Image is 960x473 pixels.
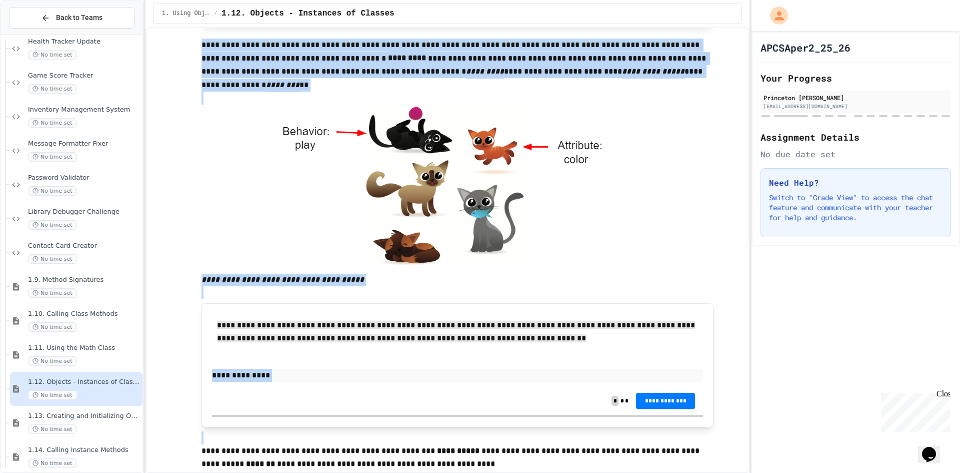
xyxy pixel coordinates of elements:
[28,242,140,250] span: Contact Card Creator
[4,4,69,64] div: Chat with us now!Close
[28,254,77,264] span: No time set
[9,7,134,29] button: Back to Teams
[763,93,948,102] div: Princeton [PERSON_NAME]
[28,174,140,182] span: Password Validator
[162,10,210,18] span: 1. Using Objects and Methods
[28,106,140,114] span: Inventory Management System
[28,38,140,46] span: Health Tracker Update
[28,84,77,94] span: No time set
[28,322,77,332] span: No time set
[214,10,217,18] span: /
[221,8,394,20] span: 1.12. Objects - Instances of Classes
[918,433,950,463] iframe: chat widget
[28,152,77,162] span: No time set
[28,344,140,352] span: 1.11. Using the Math Class
[28,288,77,298] span: No time set
[759,4,790,27] div: My Account
[28,310,140,318] span: 1.10. Calling Class Methods
[760,130,951,144] h2: Assignment Details
[28,356,77,366] span: No time set
[28,140,140,148] span: Message Formatter Fixer
[763,103,948,110] div: [EMAIL_ADDRESS][DOMAIN_NAME]
[760,148,951,160] div: No due date set
[760,41,850,55] h1: APCSAper2_25_26
[28,458,77,468] span: No time set
[28,50,77,60] span: No time set
[769,177,942,189] h3: Need Help?
[769,193,942,223] p: Switch to "Grade View" to access the chat feature and communicate with your teacher for help and ...
[28,118,77,128] span: No time set
[28,276,140,284] span: 1.9. Method Signatures
[877,389,950,432] iframe: chat widget
[28,378,140,386] span: 1.12. Objects - Instances of Classes
[28,220,77,230] span: No time set
[760,71,951,85] h2: Your Progress
[28,208,140,216] span: Library Debugger Challenge
[56,13,102,23] span: Back to Teams
[28,424,77,434] span: No time set
[28,72,140,80] span: Game Score Tracker
[28,186,77,196] span: No time set
[28,446,140,454] span: 1.14. Calling Instance Methods
[28,412,140,420] span: 1.13. Creating and Initializing Objects: Constructors
[28,390,77,400] span: No time set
